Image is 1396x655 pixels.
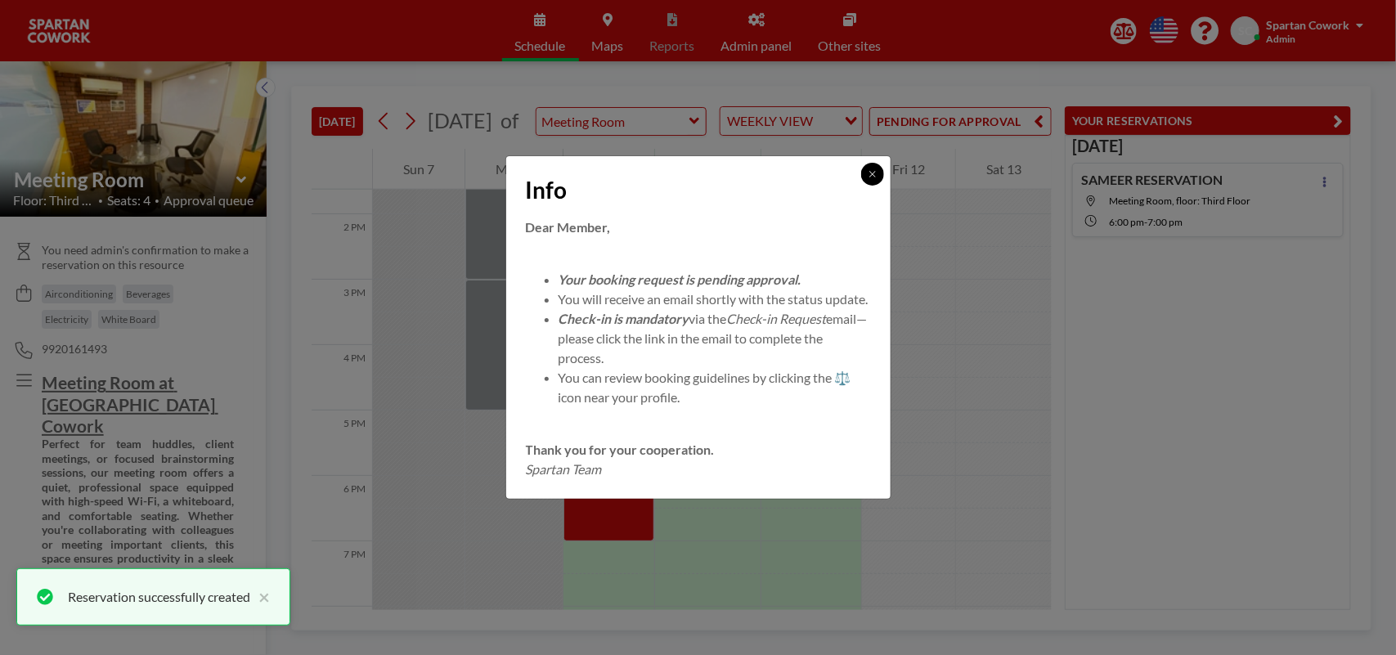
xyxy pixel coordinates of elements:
li: via the email—please click the link in the email to complete the process. [559,309,871,368]
strong: Thank you for your cooperation. [526,442,715,457]
div: Reservation successfully created [68,587,250,607]
strong: Dear Member, [526,219,611,235]
span: Info [526,176,568,204]
button: close [250,587,270,607]
li: You will receive an email shortly with the status update. [559,289,871,309]
em: Your booking request is pending approval. [559,271,801,287]
li: You can review booking guidelines by clicking the ⚖️ icon near your profile. [559,368,871,407]
em: Spartan Team [526,461,602,477]
em: Check-in is mandatory [559,311,689,326]
em: Check-in Request [727,311,827,326]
